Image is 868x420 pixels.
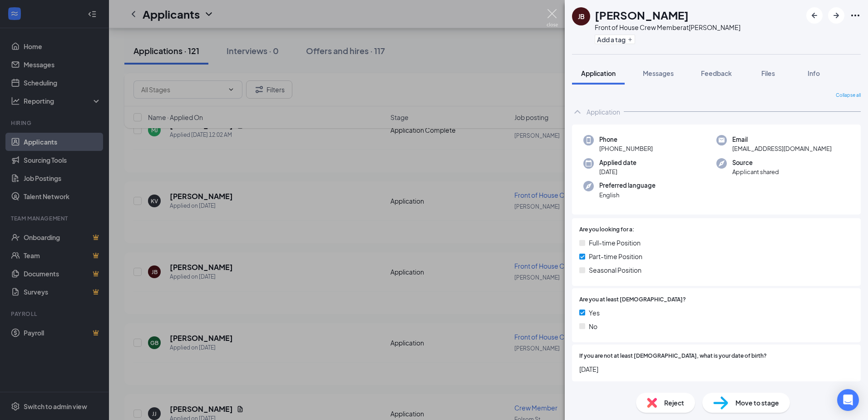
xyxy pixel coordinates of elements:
[589,308,600,318] span: Yes
[627,37,633,42] svg: Plus
[850,10,861,21] svg: Ellipses
[589,321,597,331] span: No
[579,352,767,360] span: If you are not at least [DEMOGRAPHIC_DATA], what is your date of birth?
[732,167,779,176] span: Applicant shared
[581,69,616,77] span: Application
[595,7,689,23] h1: [PERSON_NAME]
[828,7,844,24] button: ArrowRight
[595,35,635,44] button: PlusAdd a tag
[595,23,740,32] div: Front of House Crew Member at [PERSON_NAME]
[735,398,779,408] span: Move to stage
[761,69,775,77] span: Files
[579,295,686,304] span: Are you at least [DEMOGRAPHIC_DATA]?
[837,389,859,411] div: Open Intercom Messenger
[599,144,653,153] span: [PHONE_NUMBER]
[809,10,820,21] svg: ArrowLeftNew
[599,158,636,167] span: Applied date
[599,181,656,190] span: Preferred language
[836,92,861,99] span: Collapse all
[664,398,684,408] span: Reject
[579,364,853,374] span: [DATE]
[599,167,636,176] span: [DATE]
[732,135,832,144] span: Email
[589,265,641,275] span: Seasonal Position
[579,225,634,234] span: Are you looking for a:
[732,158,779,167] span: Source
[589,238,641,248] span: Full-time Position
[599,135,653,144] span: Phone
[587,107,620,116] div: Application
[732,144,832,153] span: [EMAIL_ADDRESS][DOMAIN_NAME]
[701,69,732,77] span: Feedback
[599,190,656,200] span: English
[572,106,583,117] svg: ChevronUp
[808,69,820,77] span: Info
[643,69,674,77] span: Messages
[578,12,585,21] div: JB
[589,251,642,261] span: Part-time Position
[831,10,842,21] svg: ArrowRight
[806,7,823,24] button: ArrowLeftNew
